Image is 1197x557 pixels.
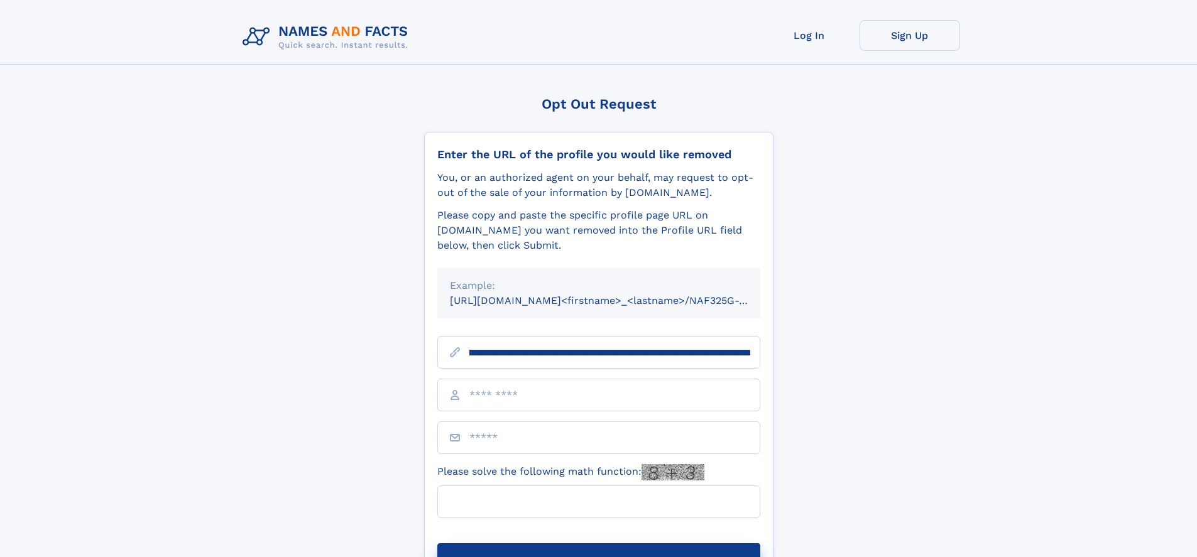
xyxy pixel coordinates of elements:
[437,148,760,161] div: Enter the URL of the profile you would like removed
[860,20,960,51] a: Sign Up
[437,170,760,200] div: You, or an authorized agent on your behalf, may request to opt-out of the sale of your informatio...
[450,278,748,293] div: Example:
[437,208,760,253] div: Please copy and paste the specific profile page URL on [DOMAIN_NAME] you want removed into the Pr...
[437,464,704,480] label: Please solve the following math function:
[450,295,784,306] small: [URL][DOMAIN_NAME]<firstname>_<lastname>/NAF325G-xxxxxxxx
[424,96,773,112] div: Opt Out Request
[759,20,860,51] a: Log In
[238,20,418,54] img: Logo Names and Facts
